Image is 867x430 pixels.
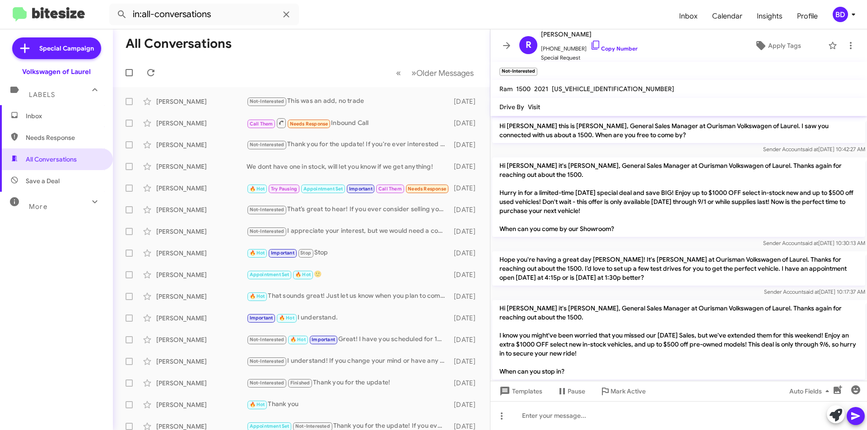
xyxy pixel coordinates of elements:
div: We dont have one in stock, will let you know if we get anything! [247,162,449,171]
div: [PERSON_NAME] [156,140,247,149]
button: Apply Tags [731,37,824,54]
span: Call Them [378,186,402,192]
span: Labels [29,91,55,99]
span: R [526,38,531,52]
span: » [411,67,416,79]
div: BD [833,7,848,22]
div: Great! I have you scheduled for 1pm [DATE]. We look forward to seeing you then! [247,334,449,345]
span: Not-Interested [250,98,284,104]
div: [DATE] [449,140,483,149]
span: 🔥 Hot [279,315,294,321]
span: Special Request [541,53,638,62]
a: Profile [790,3,825,29]
div: [PERSON_NAME] [156,357,247,366]
div: [DATE] [449,292,483,301]
span: Special Campaign [39,44,94,53]
span: Finished [290,380,310,386]
nav: Page navigation example [391,64,479,82]
span: said at [802,240,818,246]
span: [US_VEHICLE_IDENTIFICATION_NUMBER] [552,85,674,93]
h1: All Conversations [126,37,232,51]
span: Important [312,337,335,342]
span: Sender Account [DATE] 10:42:27 AM [763,146,865,153]
span: Inbox [26,111,103,120]
span: Not-Interested [250,207,284,213]
div: Inbound Call [247,182,449,194]
span: Visit [528,103,540,111]
div: Thank you for the update! If you're ever interested in selling your vehicle in the future, feel f... [247,139,449,150]
div: This was an add, no trade [247,96,449,106]
button: BD [825,7,857,22]
p: Hi [PERSON_NAME] it's [PERSON_NAME], General Sales Manager at Ourisman Volkswagen of Laurel. Than... [492,157,865,237]
div: That’s great to hear! If you ever consider selling your 2020 Toyota Highlander, we would be happy... [247,204,449,215]
span: Stop [300,250,311,256]
button: Next [406,64,479,82]
div: [DATE] [449,205,483,214]
div: [DATE] [449,97,483,106]
div: 🙂 [247,269,449,280]
p: Hi [PERSON_NAME] this is [PERSON_NAME], General Sales Manager at Ourisman Volkswagen of Laurel. I... [492,118,865,143]
span: Sender Account [DATE] 10:30:13 AM [763,240,865,246]
div: [PERSON_NAME] [156,205,247,214]
button: Previous [391,64,406,82]
span: Mark Active [611,383,646,399]
span: 🔥 Hot [250,293,265,299]
span: Not-Interested [250,380,284,386]
span: Apply Tags [768,37,801,54]
span: Call Them [250,121,273,127]
div: [DATE] [449,400,483,409]
span: said at [802,146,818,153]
span: Appointment Set [250,423,289,429]
div: Volkswagen of Laurel [22,67,91,76]
span: Ram [499,85,513,93]
span: Not-Interested [250,228,284,234]
span: 🔥 Hot [290,337,306,342]
span: Sender Account [DATE] 10:17:37 AM [764,288,865,295]
a: Inbox [672,3,705,29]
button: Auto Fields [782,383,840,399]
div: [PERSON_NAME] [156,379,247,388]
span: 🔥 Hot [250,402,265,407]
a: Insights [750,3,790,29]
span: 1500 [516,85,531,93]
span: Important [271,250,294,256]
div: [DATE] [449,184,483,193]
div: [DATE] [449,119,483,128]
div: Thank you [247,399,449,410]
span: Appointment Set [250,272,289,277]
div: [DATE] [449,162,483,171]
span: Important [349,186,373,192]
small: Not-Interested [499,68,537,76]
button: Pause [550,383,592,399]
div: [PERSON_NAME] [156,184,247,193]
div: I understand. [247,313,449,323]
span: Auto Fields [789,383,833,399]
span: [PERSON_NAME] [541,29,638,40]
button: Mark Active [592,383,653,399]
div: Thank you for the update! [247,378,449,388]
span: 2021 [534,85,548,93]
div: [DATE] [449,249,483,258]
div: [PERSON_NAME] [156,270,247,279]
span: Pause [568,383,585,399]
div: [PERSON_NAME] [156,162,247,171]
span: said at [803,288,819,295]
div: [DATE] [449,335,483,344]
input: Search [109,4,299,25]
div: I appreciate your interest, but we would need a co-signer to get you into a new car. Sorry [247,226,449,236]
div: [DATE] [449,357,483,366]
span: Needs Response [290,121,328,127]
div: [DATE] [449,270,483,279]
span: « [396,67,401,79]
span: Save a Deal [26,176,60,185]
span: All Conversations [26,155,77,164]
span: Appointment Set [303,186,343,192]
div: [PERSON_NAME] [156,227,247,236]
a: Special Campaign [12,37,101,59]
a: Calendar [705,3,750,29]
span: Not-Interested [250,358,284,364]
